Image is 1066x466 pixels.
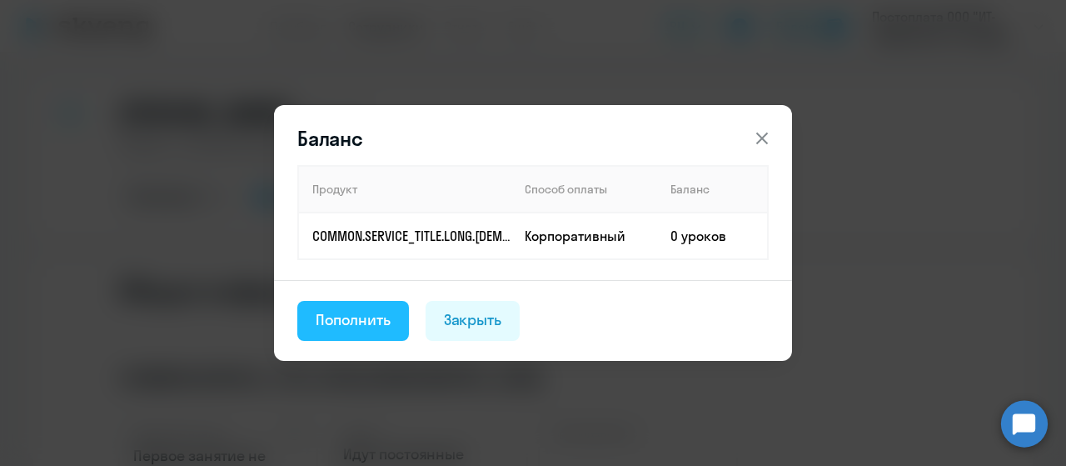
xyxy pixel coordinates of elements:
[274,125,792,152] header: Баланс
[657,166,768,213] th: Баланс
[297,301,409,341] button: Пополнить
[298,166,511,213] th: Продукт
[426,301,521,341] button: Закрыть
[511,166,657,213] th: Способ оплаты
[511,213,657,259] td: Корпоративный
[444,309,502,331] div: Закрыть
[657,213,768,259] td: 0 уроков
[316,309,391,331] div: Пополнить
[312,227,511,245] p: COMMON.SERVICE_TITLE.LONG.[DEMOGRAPHIC_DATA]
